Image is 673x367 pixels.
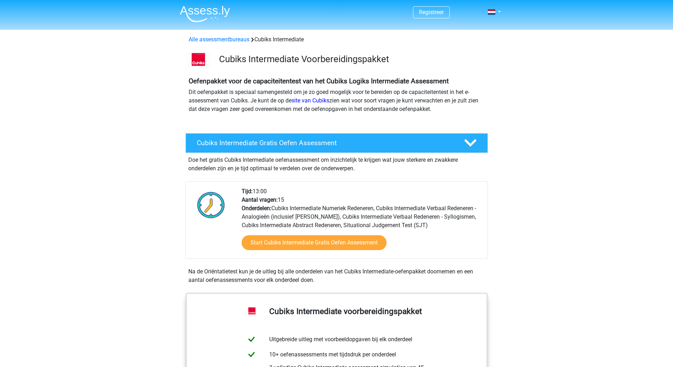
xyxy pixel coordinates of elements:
[236,187,487,259] div: 13:00 15 Cubiks Intermediate Numeriek Redeneren, Cubiks Intermediate Verbaal Redeneren - Analogie...
[242,235,386,250] a: Start Cubiks Intermediate Gratis Oefen Assessment
[183,133,491,153] a: Cubiks Intermediate Gratis Oefen Assessment
[189,77,449,85] b: Oefenpakket voor de capaciteitentest van het Cubiks Logiks Intermediate Assessment
[189,88,485,113] p: Dit oefenpakket is speciaal samengesteld om je zo goed mogelijk voor te bereiden op de capaciteit...
[419,9,444,16] a: Registreer
[242,196,278,203] b: Aantal vragen:
[242,188,253,195] b: Tijd:
[219,54,482,65] h3: Cubiks Intermediate Voorbereidingspakket
[197,139,453,147] h4: Cubiks Intermediate Gratis Oefen Assessment
[242,205,271,212] b: Onderdelen:
[193,187,229,223] img: Klok
[185,267,488,284] div: Na de Oriëntatietest kun je de uitleg bij alle onderdelen van het Cubiks Intermediate-oefenpakket...
[189,36,249,43] a: Alle assessmentbureaus
[180,6,230,22] img: Assessly
[186,35,488,44] div: Cubiks Intermediate
[186,52,211,69] img: logo-cubiks-300x193.png
[185,153,488,173] div: Doe het gratis Cubiks Intermediate oefenassessment om inzichtelijk te krijgen wat jouw sterkere e...
[291,97,329,104] a: site van Cubiks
